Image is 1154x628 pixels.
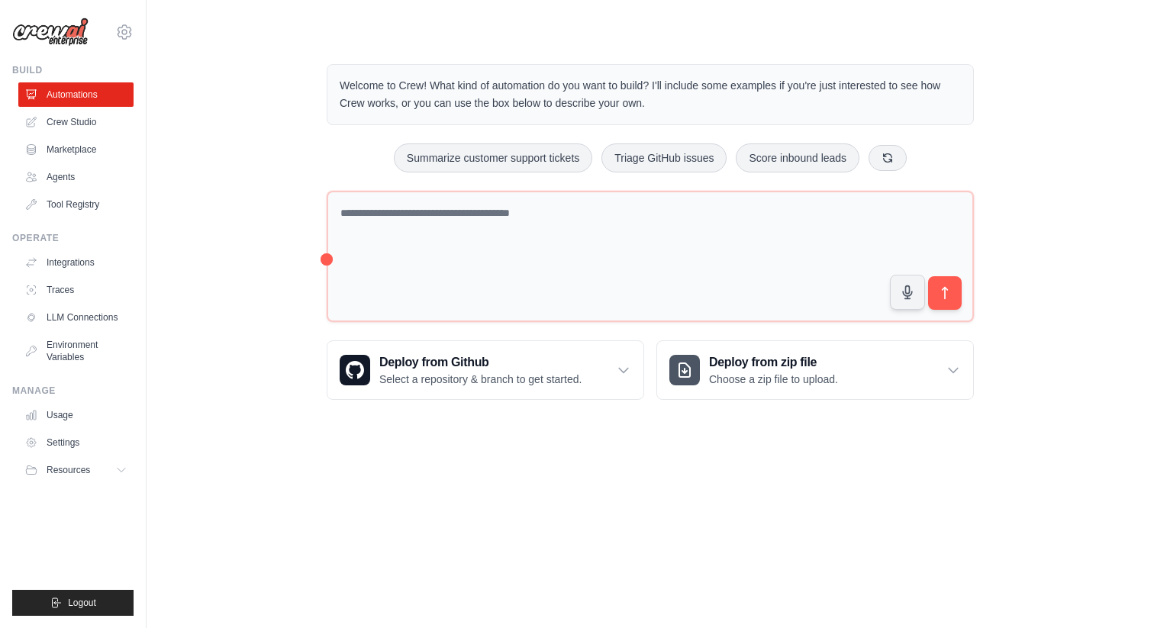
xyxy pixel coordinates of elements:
[709,372,838,387] p: Choose a zip file to upload.
[18,403,134,427] a: Usage
[18,305,134,330] a: LLM Connections
[709,353,838,372] h3: Deploy from zip file
[18,165,134,189] a: Agents
[394,143,592,172] button: Summarize customer support tickets
[18,110,134,134] a: Crew Studio
[379,372,582,387] p: Select a repository & branch to get started.
[18,430,134,455] a: Settings
[379,353,582,372] h3: Deploy from Github
[18,458,134,482] button: Resources
[18,333,134,369] a: Environment Variables
[12,64,134,76] div: Build
[18,82,134,107] a: Automations
[68,597,96,609] span: Logout
[736,143,859,172] button: Score inbound leads
[47,464,90,476] span: Resources
[12,590,134,616] button: Logout
[18,278,134,302] a: Traces
[601,143,727,172] button: Triage GitHub issues
[12,232,134,244] div: Operate
[18,192,134,217] a: Tool Registry
[12,385,134,397] div: Manage
[18,250,134,275] a: Integrations
[340,77,961,112] p: Welcome to Crew! What kind of automation do you want to build? I'll include some examples if you'...
[18,137,134,162] a: Marketplace
[12,18,89,47] img: Logo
